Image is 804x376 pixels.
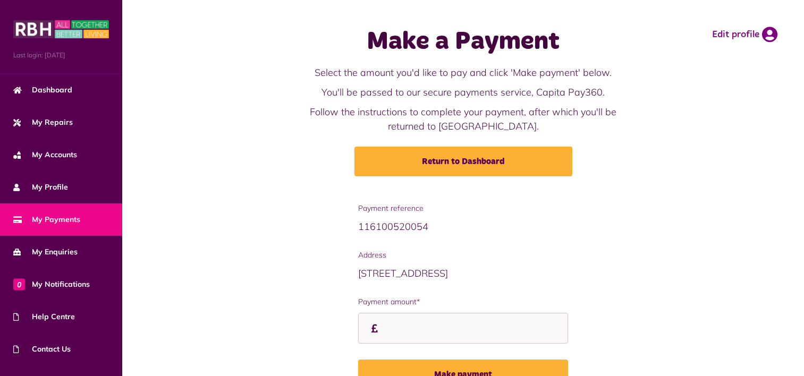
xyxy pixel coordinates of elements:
[358,203,568,214] span: Payment reference
[712,27,777,42] a: Edit profile
[13,182,68,193] span: My Profile
[13,344,71,355] span: Contact Us
[13,149,77,160] span: My Accounts
[358,220,428,233] span: 116100520054
[303,105,623,133] p: Follow the instructions to complete your payment, after which you'll be returned to [GEOGRAPHIC_D...
[13,311,75,322] span: Help Centre
[13,279,90,290] span: My Notifications
[13,246,78,258] span: My Enquiries
[13,214,80,225] span: My Payments
[13,19,109,40] img: MyRBH
[303,85,623,99] p: You'll be passed to our secure payments service, Capita Pay360.
[13,50,109,60] span: Last login: [DATE]
[303,65,623,80] p: Select the amount you'd like to pay and click 'Make payment' below.
[358,250,568,261] span: Address
[358,267,448,279] span: [STREET_ADDRESS]
[13,117,73,128] span: My Repairs
[358,296,568,307] label: Payment amount*
[303,27,623,57] h1: Make a Payment
[354,147,572,176] a: Return to Dashboard
[13,278,25,290] span: 0
[13,84,72,96] span: Dashboard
